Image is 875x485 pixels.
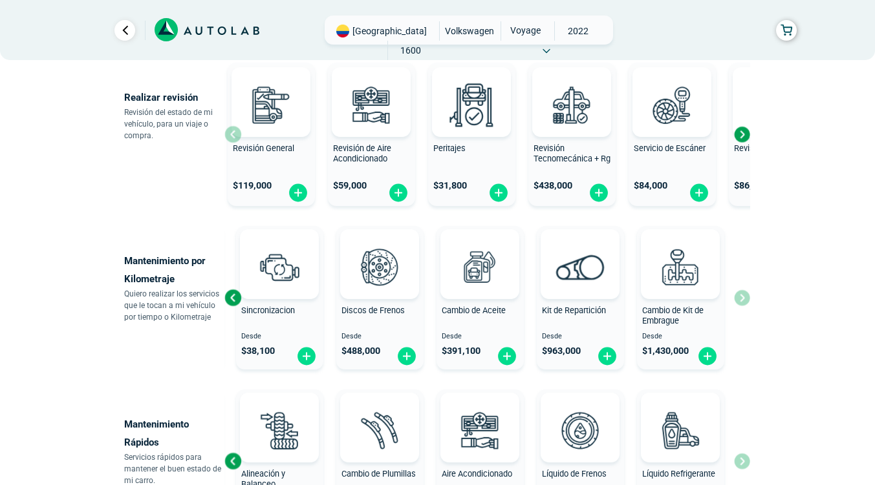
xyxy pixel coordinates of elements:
span: Revisión de Aire Acondicionado [333,143,391,164]
img: liquido_frenos-v3.svg [552,402,609,459]
span: Desde [341,333,418,341]
img: fi_plus-circle2.svg [497,346,517,366]
p: Realizar revisión [124,88,224,107]
img: AD0BCuuxAAAAAElFTkSuQmCC [561,232,600,271]
button: Peritajes $31,800 [428,63,515,206]
button: Sincronizacion Desde $38,100 [236,226,323,369]
span: Desde [241,333,318,341]
span: $ 391,100 [442,346,481,356]
img: Flag of COLOMBIA [336,25,349,37]
span: $ 84,000 [634,180,667,191]
img: AD0BCuuxAAAAAElFTkSuQmCC [260,395,299,434]
span: VOYAGE [501,21,547,39]
img: AD0BCuuxAAAAAElFTkSuQmCC [260,232,299,271]
button: Cambio de Kit de Embrague Desde $1,430,000 [637,226,724,369]
img: escaner-v3.svg [643,76,700,133]
span: $ 438,000 [534,180,572,191]
button: Kit de Repartición Desde $963,000 [537,226,624,369]
img: AD0BCuuxAAAAAElFTkSuQmCC [561,395,600,434]
img: cambio_de_aceite-v3.svg [451,238,508,295]
img: AD0BCuuxAAAAAElFTkSuQmCC [360,232,399,271]
img: fi_plus-circle2.svg [388,183,409,203]
span: Servicio de Escáner [634,143,706,153]
img: fi_plus-circle2.svg [296,346,317,366]
img: kit_de_embrague-v3.svg [652,238,709,295]
img: plumillas-v3.svg [351,402,408,459]
span: $ 31,800 [433,180,467,191]
img: fi_plus-circle2.svg [697,346,718,366]
button: Cambio de Aceite Desde $391,100 [437,226,524,369]
div: Previous slide [223,288,243,307]
span: Desde [642,333,719,341]
img: fi_plus-circle2.svg [589,183,609,203]
button: Revisión de Aire Acondicionado $59,000 [328,63,415,206]
a: Ir al paso anterior [114,20,135,41]
span: Cambio de Aceite [442,305,506,315]
span: $ 59,000 [333,180,367,191]
img: AD0BCuuxAAAAAElFTkSuQmCC [252,70,290,108]
img: revision_tecno_mecanica-v3.svg [543,76,600,133]
span: VOLKSWAGEN [445,21,494,41]
img: fi_plus-circle2.svg [396,346,417,366]
span: Líquido Refrigerante [642,469,715,479]
img: sincronizacion-v3.svg [251,238,308,295]
span: $ 963,000 [542,346,581,356]
span: Cambio de Plumillas [341,469,416,479]
img: AD0BCuuxAAAAAElFTkSuQmCC [552,70,591,108]
p: Mantenimiento por Kilometraje [124,252,224,288]
span: Revisión Tecnomecánica + Rg [534,143,610,164]
img: AD0BCuuxAAAAAElFTkSuQmCC [460,232,499,271]
img: AD0BCuuxAAAAAElFTkSuQmCC [460,395,499,434]
span: Sincronizacion [241,305,295,315]
p: Mantenimiento Rápidos [124,415,224,451]
img: AD0BCuuxAAAAAElFTkSuQmCC [661,232,700,271]
img: correa_de_reparticion-v3.svg [556,254,605,280]
img: AD0BCuuxAAAAAElFTkSuQmCC [352,70,391,108]
button: Revisión de Batería $86,900 [729,63,816,206]
span: Revisión General [233,143,294,153]
img: fi_plus-circle2.svg [597,346,618,366]
img: alineacion_y_balanceo-v3.svg [251,402,308,459]
img: frenos2-v3.svg [351,238,408,295]
img: aire_acondicionado-v3.svg [343,76,400,133]
span: $ 488,000 [341,346,380,356]
div: Next slide [732,125,751,144]
span: [GEOGRAPHIC_DATA] [352,25,427,37]
span: Desde [442,333,519,341]
img: fi_plus-circle2.svg [689,183,709,203]
span: 2022 [555,21,601,41]
span: Desde [542,333,619,341]
span: $ 38,100 [241,346,275,356]
img: AD0BCuuxAAAAAElFTkSuQmCC [452,70,491,108]
p: Quiero realizar los servicios que le tocan a mi vehículo por tiempo o Kilometraje [124,288,224,323]
img: fi_plus-circle2.svg [488,183,509,203]
img: cambio_bateria-v3.svg [744,76,801,133]
span: Líquido de Frenos [542,469,607,479]
img: revision_general-v3.svg [243,76,299,133]
button: Discos de Frenos Desde $488,000 [336,226,424,369]
span: Revisión de Batería [734,143,804,153]
button: Revisión Tecnomecánica + Rg $438,000 [528,63,616,206]
div: Previous slide [223,451,243,471]
img: aire_acondicionado-v3.svg [451,402,508,459]
span: 1600 [388,41,434,60]
img: AD0BCuuxAAAAAElFTkSuQmCC [661,395,700,434]
span: Peritajes [433,143,466,153]
span: Aire Acondicionado [442,469,512,479]
span: $ 1,430,000 [642,346,689,356]
img: AD0BCuuxAAAAAElFTkSuQmCC [653,70,691,108]
span: Discos de Frenos [341,305,405,315]
span: $ 86,900 [734,180,768,191]
p: Revisión del estado de mi vehículo, para un viaje o compra. [124,107,224,141]
button: Servicio de Escáner $84,000 [629,63,716,206]
button: Revisión General $119,000 [228,63,315,206]
span: $ 119,000 [233,180,272,191]
span: Kit de Repartición [542,305,606,315]
img: liquido_refrigerante-v3.svg [652,402,709,459]
img: peritaje-v3.svg [443,76,500,133]
span: Cambio de Kit de Embrague [642,305,704,326]
img: fi_plus-circle2.svg [288,183,308,203]
img: AD0BCuuxAAAAAElFTkSuQmCC [360,395,399,434]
